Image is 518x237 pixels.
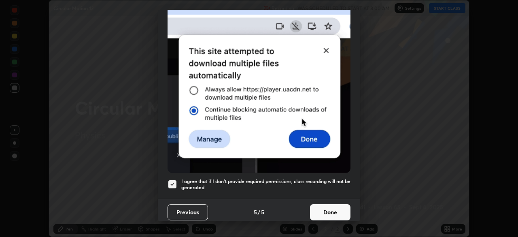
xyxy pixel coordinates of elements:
h4: / [258,208,260,216]
h5: I agree that if I don't provide required permissions, class recording will not be generated [181,178,350,191]
button: Done [310,204,350,220]
h4: 5 [261,208,264,216]
h4: 5 [254,208,257,216]
button: Previous [168,204,208,220]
